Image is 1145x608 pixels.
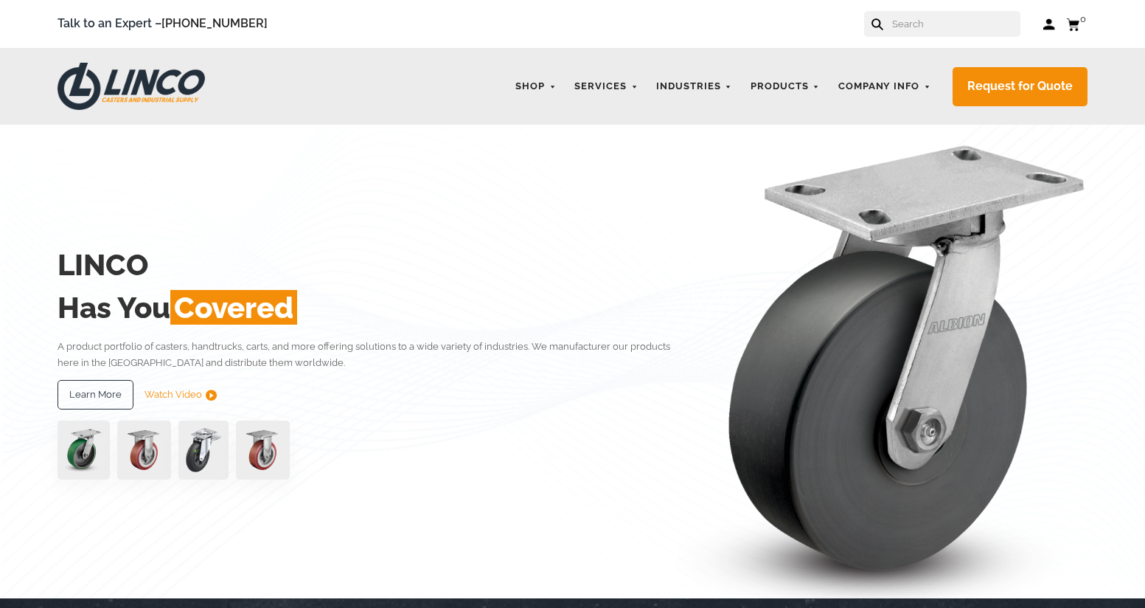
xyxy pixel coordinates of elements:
a: 0 [1066,15,1087,33]
a: [PHONE_NUMBER] [161,16,268,30]
a: Industries [649,72,739,101]
img: capture-59611-removebg-preview-1.png [236,421,290,480]
p: A product portfolio of casters, handtrucks, carts, and more offering solutions to a wide variety ... [58,339,674,370]
a: Request for Quote [953,67,1087,106]
a: Watch Video [145,380,217,410]
img: linco_caster [677,125,1087,598]
a: Services [567,72,645,101]
span: 0 [1080,13,1086,24]
img: subtract.png [206,390,217,401]
span: Covered [170,290,297,325]
a: Products [743,72,827,101]
img: pn3orx8a-94725-1-1-.png [58,421,110,480]
img: capture-59611-removebg-preview-1.png [117,421,171,480]
h2: Has You [58,286,674,329]
input: Search [891,11,1020,37]
img: lvwpp200rst849959jpg-30522-removebg-preview-1.png [178,421,229,480]
h2: LINCO [58,243,674,286]
a: Log in [1043,17,1055,32]
span: Talk to an Expert – [58,14,268,34]
a: Learn More [58,380,133,410]
img: LINCO CASTERS & INDUSTRIAL SUPPLY [58,63,205,110]
a: Company Info [831,72,939,101]
a: Shop [508,72,563,101]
